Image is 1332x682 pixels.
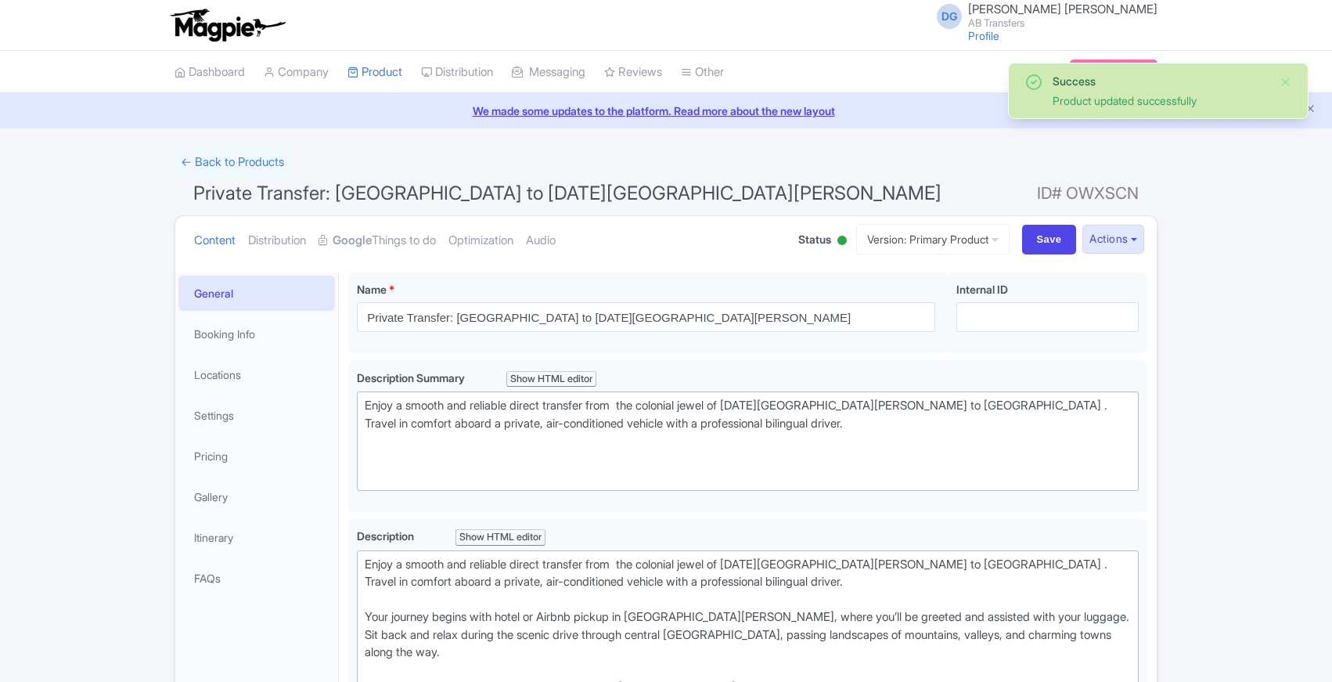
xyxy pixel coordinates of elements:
[178,479,335,514] a: Gallery
[681,51,724,94] a: Other
[357,283,387,296] span: Name
[834,229,850,254] div: Active
[1070,60,1157,83] a: Subscription
[347,51,402,94] a: Product
[455,529,545,546] div: Show HTML editor
[357,371,467,384] span: Description Summary
[333,232,372,250] strong: Google
[448,216,513,265] a: Optimization
[937,4,962,29] span: DG
[1082,225,1144,254] button: Actions
[512,51,585,94] a: Messaging
[927,3,1157,28] a: DG [PERSON_NAME] [PERSON_NAME] AB Transfers
[193,182,941,204] span: Private Transfer: [GEOGRAPHIC_DATA] to [DATE][GEOGRAPHIC_DATA][PERSON_NAME]
[604,51,662,94] a: Reviews
[319,216,436,265] a: GoogleThings to do
[175,147,290,178] a: ← Back to Products
[178,276,335,311] a: General
[365,397,1131,485] div: Enjoy a smooth and reliable direct transfer from the colonial jewel of [DATE][GEOGRAPHIC_DATA][PE...
[357,529,416,543] span: Description
[1022,225,1077,254] input: Save
[178,398,335,433] a: Settings
[1037,178,1139,209] span: ID# OWXSCN
[798,231,831,247] span: Status
[178,357,335,392] a: Locations
[1053,73,1267,89] div: Success
[178,561,335,596] a: FAQs
[506,371,596,388] div: Show HTML editor
[968,2,1157,16] span: [PERSON_NAME] [PERSON_NAME]
[1053,92,1267,109] div: Product updated successfully
[526,216,556,265] a: Audio
[968,18,1157,28] small: AB Transfers
[264,51,329,94] a: Company
[178,438,335,474] a: Pricing
[194,216,236,265] a: Content
[248,216,306,265] a: Distribution
[968,29,999,42] a: Profile
[178,520,335,555] a: Itinerary
[421,51,493,94] a: Distribution
[167,8,288,42] img: logo-ab69f6fb50320c5b225c76a69d11143b.png
[1305,101,1316,119] button: Close announcement
[178,316,335,352] a: Booking Info
[956,283,1008,296] span: Internal ID
[175,51,245,94] a: Dashboard
[856,224,1010,254] a: Version: Primary Product
[1280,73,1292,92] button: Close
[9,103,1323,119] a: We made some updates to the platform. Read more about the new layout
